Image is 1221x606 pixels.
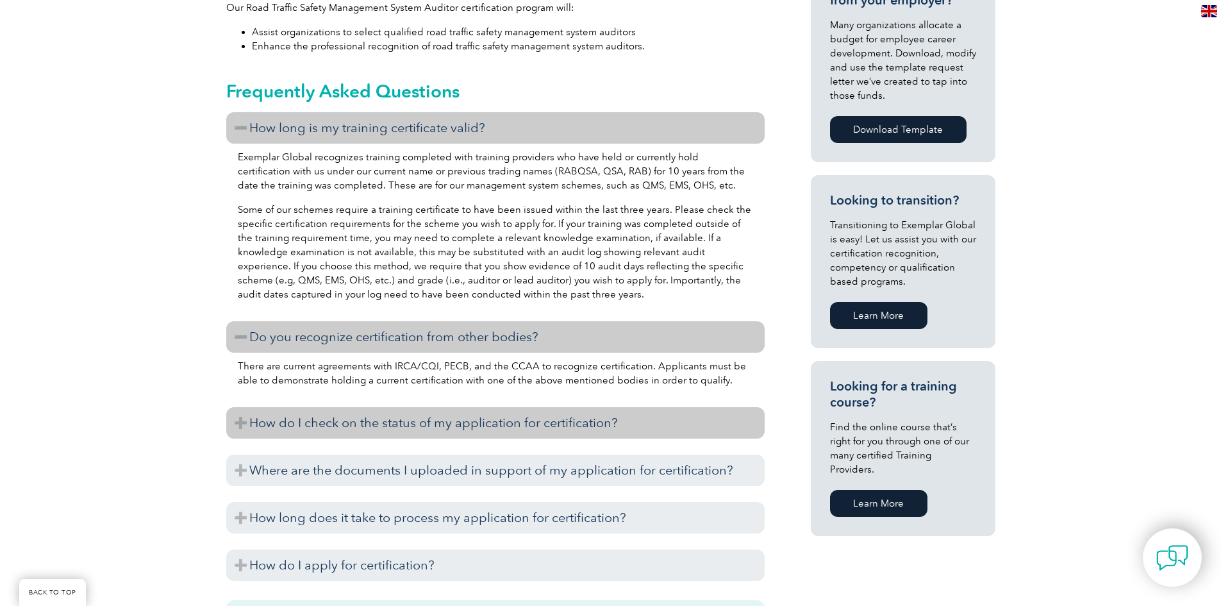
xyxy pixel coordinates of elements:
a: Learn More [830,490,927,517]
img: en [1201,5,1217,17]
p: Transitioning to Exemplar Global is easy! Let us assist you with our certification recognition, c... [830,218,976,289]
img: contact-chat.png [1156,542,1188,574]
li: Enhance the professional recognition of road traffic safety management system auditors. [252,39,765,53]
p: Many organizations allocate a budget for employee career development. Download, modify and use th... [830,18,976,103]
p: Exemplar Global recognizes training completed with training providers who have held or currently ... [238,150,753,192]
h3: How long does it take to process my application for certification? [226,502,765,534]
a: Learn More [830,302,927,329]
h3: Do you recognize certification from other bodies? [226,321,765,353]
h3: Looking for a training course? [830,378,976,410]
h3: How do I check on the status of my application for certification? [226,407,765,439]
h3: How long is my training certificate valid? [226,112,765,144]
h3: Where are the documents I uploaded in support of my application for certification? [226,455,765,486]
h2: Frequently Asked Questions [226,81,765,101]
p: There are current agreements with IRCA/CQI, PECB, and the CCAA to recognize certification. Applic... [238,359,753,387]
p: Our Road Traffic Safety Management System Auditor certification program will: [226,1,765,15]
h3: How do I apply for certification? [226,550,765,581]
p: Some of our schemes require a training certificate to have been issued within the last three year... [238,203,753,301]
li: Assist organizations to select qualified road traffic safety management system auditors [252,25,765,39]
p: Find the online course that’s right for you through one of our many certified Training Providers. [830,420,976,476]
a: BACK TO TOP [19,579,86,606]
a: Download Template [830,116,967,143]
h3: Looking to transition? [830,192,976,208]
